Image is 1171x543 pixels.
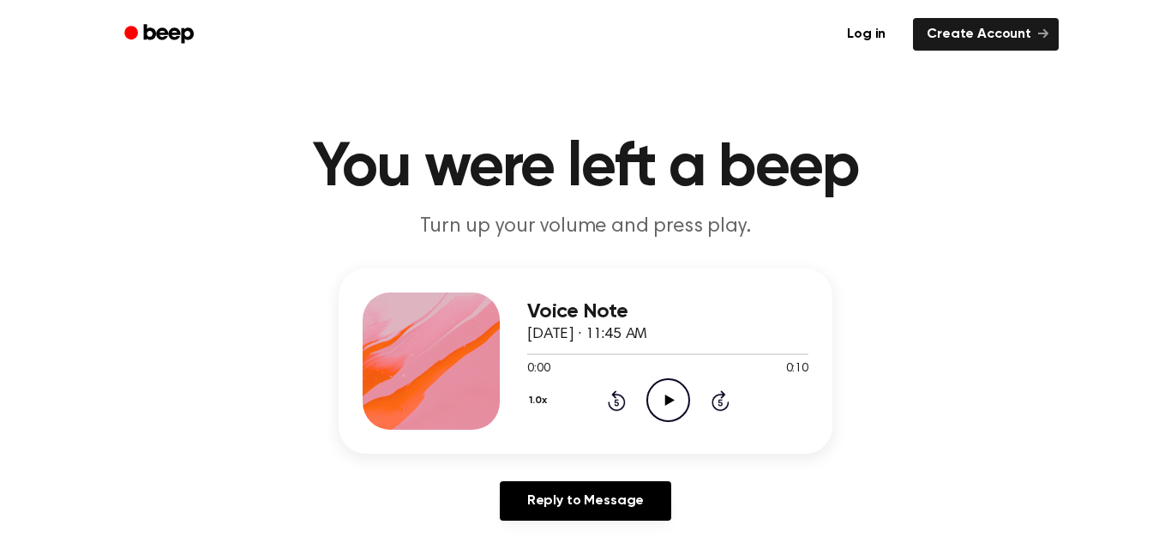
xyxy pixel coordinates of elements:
[786,360,808,378] span: 0:10
[527,386,553,415] button: 1.0x
[256,213,915,241] p: Turn up your volume and press play.
[112,18,209,51] a: Beep
[500,481,671,521] a: Reply to Message
[147,137,1024,199] h1: You were left a beep
[527,360,549,378] span: 0:00
[830,15,903,54] a: Log in
[527,300,808,323] h3: Voice Note
[527,327,647,342] span: [DATE] · 11:45 AM
[913,18,1059,51] a: Create Account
